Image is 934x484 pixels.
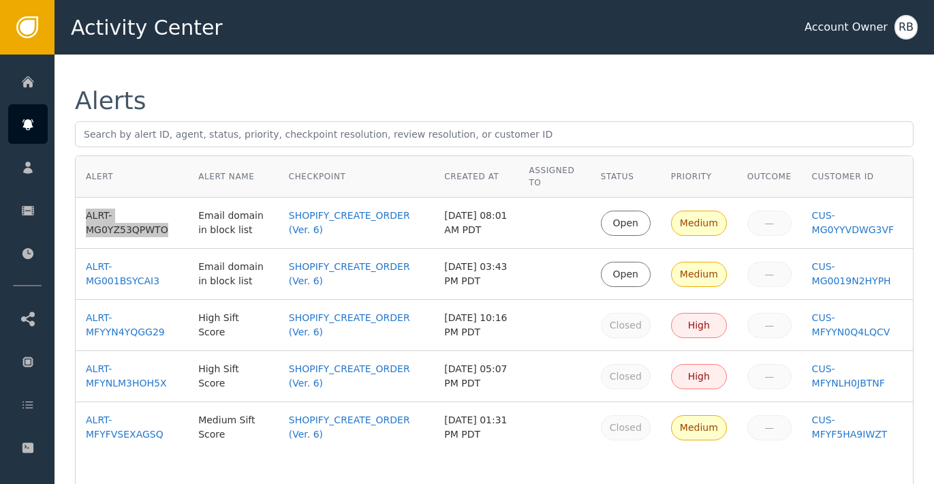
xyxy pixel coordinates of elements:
[198,362,268,391] div: High Sift Score
[289,260,424,288] a: SHOPIFY_CREATE_ORDER (Ver. 6)
[812,209,903,237] a: CUS-MG0YYVDWG3VF
[289,311,424,339] a: SHOPIFY_CREATE_ORDER (Ver. 6)
[610,369,642,384] div: Closed
[289,170,424,183] div: Checkpoint
[198,260,268,288] div: Email domain in block list
[444,170,508,183] div: Created At
[610,216,642,230] div: Open
[529,164,580,189] div: Assigned To
[289,413,424,442] a: SHOPIFY_CREATE_ORDER (Ver. 6)
[86,260,178,288] a: ALRT-MG001BSYCAI3
[894,15,918,40] button: RB
[805,19,888,35] div: Account Owner
[610,267,642,282] div: Open
[747,170,792,183] div: Outcome
[812,413,903,442] a: CUS-MFYF5HA9IWZT
[434,198,518,249] td: [DATE] 08:01 AM PDT
[434,402,518,453] td: [DATE] 01:31 PM PDT
[75,121,914,147] input: Search by alert ID, agent, status, priority, checkpoint resolution, review resolution, or custome...
[75,89,146,113] div: Alerts
[86,311,178,339] a: ALRT-MFYYN4YQGG29
[289,362,424,391] a: SHOPIFY_CREATE_ORDER (Ver. 6)
[434,249,518,300] td: [DATE] 03:43 PM PDT
[671,170,727,183] div: Priority
[198,413,268,442] div: Medium Sift Score
[434,351,518,402] td: [DATE] 05:07 PM PDT
[71,12,223,43] span: Activity Center
[86,170,178,183] div: Alert
[756,318,783,333] div: —
[601,170,651,183] div: Status
[756,216,783,230] div: —
[812,311,903,339] a: CUS-MFYYN0Q4LQCV
[198,170,268,183] div: Alert Name
[812,260,903,288] a: CUS-MG0019N2HYPH
[812,170,903,183] div: Customer ID
[680,216,718,230] div: Medium
[680,421,718,435] div: Medium
[812,362,903,391] a: CUS-MFYNLH0JBTNF
[610,318,642,333] div: Closed
[86,209,178,237] a: ALRT-MG0YZ53QPWTO
[86,413,178,442] a: ALRT-MFYFVSEXAGSQ
[86,362,178,391] a: ALRT-MFYNLM3HOH5X
[289,209,424,237] a: SHOPIFY_CREATE_ORDER (Ver. 6)
[756,369,783,384] div: —
[610,421,642,435] div: Closed
[434,300,518,351] td: [DATE] 10:16 PM PDT
[198,311,268,339] div: High Sift Score
[680,267,718,282] div: Medium
[680,318,718,333] div: High
[756,267,783,282] div: —
[756,421,783,435] div: —
[198,209,268,237] div: Email domain in block list
[680,369,718,384] div: High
